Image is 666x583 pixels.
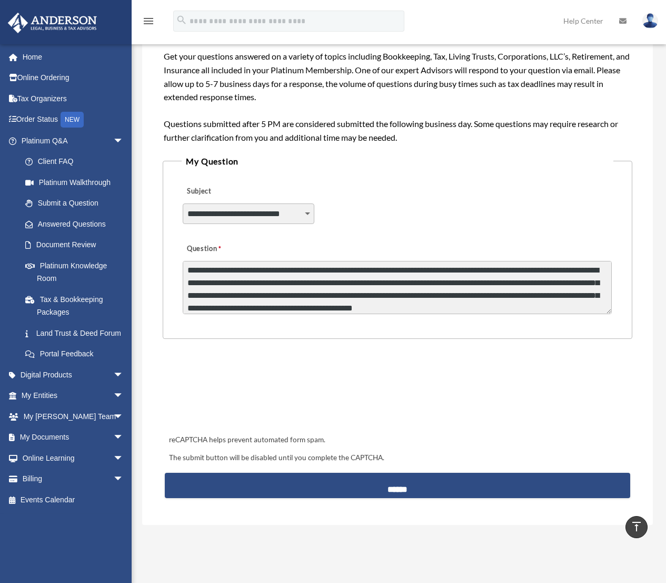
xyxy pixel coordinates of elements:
[7,489,140,510] a: Events Calendar
[142,18,155,27] a: menu
[7,427,140,448] a: My Documentsarrow_drop_down
[113,469,134,490] span: arrow_drop_down
[113,406,134,427] span: arrow_drop_down
[113,364,134,386] span: arrow_drop_down
[15,213,140,235] a: Answered Questions
[7,109,140,131] a: Order StatusNEW
[61,112,84,128] div: NEW
[15,172,140,193] a: Platinum Walkthrough
[183,184,283,199] label: Subject
[7,469,140,490] a: Billingarrow_drop_down
[113,448,134,469] span: arrow_drop_down
[7,406,140,427] a: My [PERSON_NAME] Teamarrow_drop_down
[166,372,326,413] iframe: reCAPTCHA
[165,434,630,446] div: reCAPTCHA helps prevent automated form spam.
[7,385,140,406] a: My Entitiesarrow_drop_down
[15,255,140,289] a: Platinum Knowledge Room
[7,67,140,89] a: Online Ordering
[165,452,630,464] div: The submit button will be disabled until you complete the CAPTCHA.
[7,46,140,67] a: Home
[15,235,140,256] a: Document Review
[142,15,155,27] i: menu
[182,154,613,169] legend: My Question
[7,364,140,385] a: Digital Productsarrow_drop_down
[113,427,134,449] span: arrow_drop_down
[642,13,658,28] img: User Pic
[15,344,140,365] a: Portal Feedback
[625,516,648,538] a: vertical_align_top
[113,385,134,407] span: arrow_drop_down
[183,241,264,256] label: Question
[15,193,134,214] a: Submit a Question
[113,130,134,152] span: arrow_drop_down
[7,88,140,109] a: Tax Organizers
[15,323,140,344] a: Land Trust & Deed Forum
[630,520,643,533] i: vertical_align_top
[5,13,100,33] img: Anderson Advisors Platinum Portal
[15,151,140,172] a: Client FAQ
[7,448,140,469] a: Online Learningarrow_drop_down
[176,14,187,26] i: search
[15,289,140,323] a: Tax & Bookkeeping Packages
[7,130,140,151] a: Platinum Q&Aarrow_drop_down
